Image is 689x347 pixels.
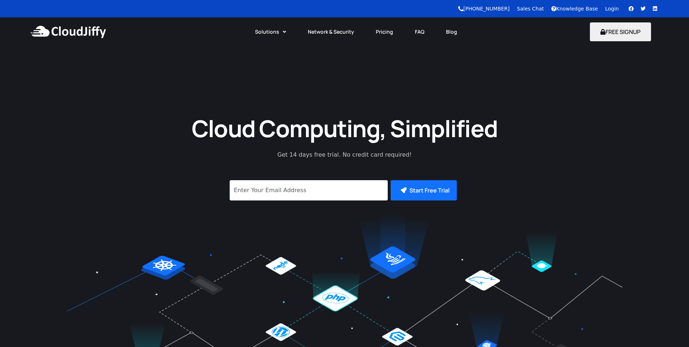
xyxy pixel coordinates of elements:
[404,24,435,40] a: FAQ
[590,28,651,36] a: FREE SIGNUP
[297,24,365,40] a: Network & Security
[230,180,388,200] input: Enter Your Email Address
[458,6,510,12] a: [PHONE_NUMBER]
[182,113,507,143] h1: Cloud Computing, Simplified
[365,24,404,40] a: Pricing
[245,151,444,159] p: Get 14 days free trial. No credit card required!
[590,22,651,41] button: FREE SIGNUP
[517,6,544,12] a: Sales Chat
[551,6,598,12] a: Knowledge Base
[435,24,468,40] a: Blog
[244,24,297,40] a: Solutions
[391,180,457,200] button: Start Free Trial
[605,6,619,12] a: Login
